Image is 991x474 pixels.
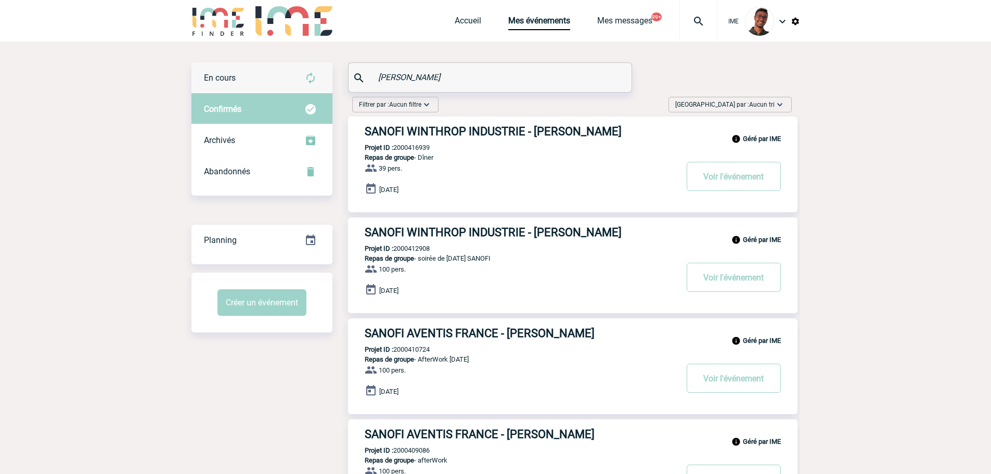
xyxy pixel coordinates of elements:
[379,388,398,395] span: [DATE]
[365,144,393,151] b: Projet ID :
[775,99,785,110] img: baseline_expand_more_white_24dp-b.png
[365,125,677,138] h3: SANOFI WINTHROP INDUSTRIE - [PERSON_NAME]
[204,104,241,114] span: Confirmés
[389,101,421,108] span: Aucun filtre
[687,364,781,393] button: Voir l'événement
[365,345,393,353] b: Projet ID :
[348,226,797,239] a: SANOFI WINTHROP INDUSTRIE - [PERSON_NAME]
[204,135,235,145] span: Archivés
[379,186,398,194] span: [DATE]
[348,327,797,340] a: SANOFI AVENTIS FRANCE - [PERSON_NAME]
[365,226,677,239] h3: SANOFI WINTHROP INDUSTRIE - [PERSON_NAME]
[365,327,677,340] h3: SANOFI AVENTIS FRANCE - [PERSON_NAME]
[191,6,246,36] img: IME-Finder
[597,16,652,30] a: Mes messages
[743,337,781,344] b: Géré par IME
[651,12,662,21] button: 99+
[348,355,677,363] p: - AfterWork [DATE]
[687,162,781,191] button: Voir l'événement
[731,437,741,446] img: info_black_24dp.svg
[743,438,781,445] b: Géré par IME
[745,7,774,36] img: 124970-0.jpg
[191,225,332,256] div: Retrouvez ici tous vos événements organisés par date et état d'avancement
[379,366,406,374] span: 100 pers.
[728,18,739,25] span: IME
[379,164,402,172] span: 39 pers.
[191,125,332,156] div: Retrouvez ici tous les événements que vous avez décidé d'archiver
[204,235,237,245] span: Planning
[365,355,414,363] span: Repas de groupe
[421,99,432,110] img: baseline_expand_more_white_24dp-b.png
[204,166,250,176] span: Abandonnés
[508,16,570,30] a: Mes événements
[217,289,306,316] button: Créer un événement
[348,144,430,151] p: 2000416939
[731,336,741,345] img: info_black_24dp.svg
[365,153,414,161] span: Repas de groupe
[348,245,430,252] p: 2000412908
[731,235,741,245] img: info_black_24dp.svg
[348,456,677,464] p: - afterWork
[675,99,775,110] span: [GEOGRAPHIC_DATA] par :
[455,16,481,30] a: Accueil
[348,428,797,441] a: SANOFI AVENTIS FRANCE - [PERSON_NAME]
[348,345,430,353] p: 2000410724
[204,73,236,83] span: En cours
[687,263,781,292] button: Voir l'événement
[749,101,775,108] span: Aucun tri
[348,125,797,138] a: SANOFI WINTHROP INDUSTRIE - [PERSON_NAME]
[191,224,332,255] a: Planning
[365,456,414,464] span: Repas de groupe
[379,287,398,294] span: [DATE]
[379,265,406,273] span: 100 pers.
[365,245,393,252] b: Projet ID :
[348,446,430,454] p: 2000409086
[348,254,677,262] p: - soirée de [DATE] SANOFI
[731,134,741,144] img: info_black_24dp.svg
[191,62,332,94] div: Retrouvez ici tous vos évènements avant confirmation
[365,446,393,454] b: Projet ID :
[743,135,781,143] b: Géré par IME
[348,153,677,161] p: - Dîner
[365,254,414,262] span: Repas de groupe
[359,99,421,110] span: Filtrer par :
[191,156,332,187] div: Retrouvez ici tous vos événements annulés
[743,236,781,244] b: Géré par IME
[365,428,677,441] h3: SANOFI AVENTIS FRANCE - [PERSON_NAME]
[376,70,607,85] input: Rechercher un événement par son nom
